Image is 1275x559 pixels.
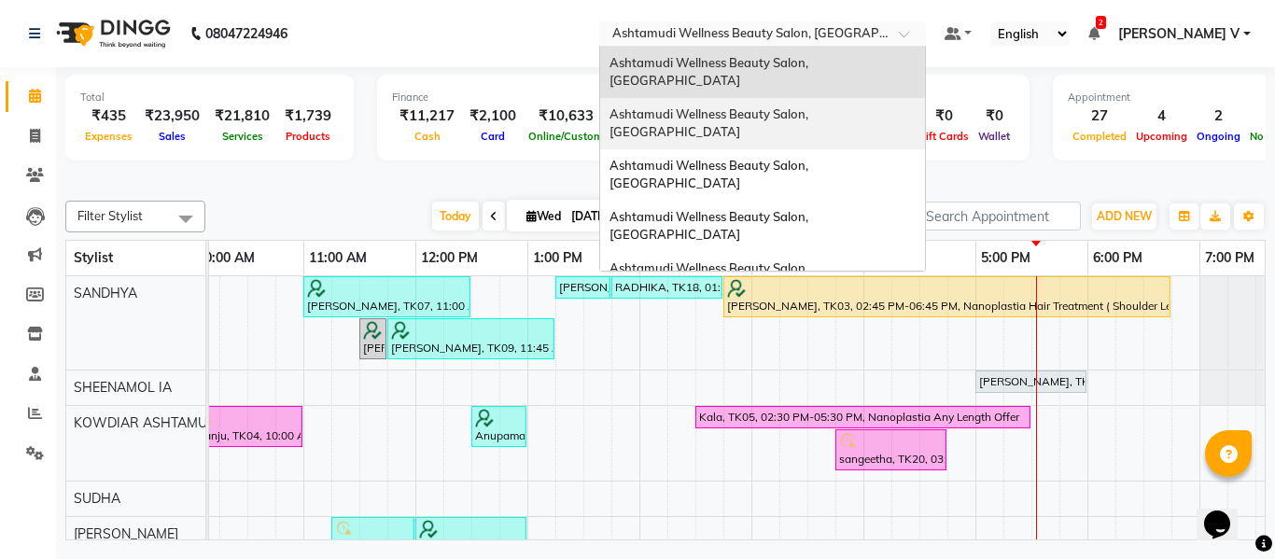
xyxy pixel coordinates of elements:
span: Ashtamudi Wellness Beauty Salon, [GEOGRAPHIC_DATA] [609,55,811,89]
span: SUDHA [74,490,120,507]
input: Search Appointment [918,202,1081,231]
span: Filter Stylist [77,208,143,223]
div: ₹10,633 [524,105,608,127]
a: 12:00 PM [416,245,483,272]
span: SANDHYA [74,285,137,301]
span: Products [281,130,335,143]
div: RUDRA, TK14, 12:00 PM-01:00 PM, Anti-Dandruff Treatment With Spa [417,520,525,555]
span: Stylist [74,249,113,266]
div: Manju, TK04, 10:00 AM-11:00 AM, Anti-Dandruff Treatment With Spa [193,409,301,444]
span: SHEENAMOL IA [74,379,172,396]
span: Gift Cards [914,130,974,143]
div: ₹0 [974,105,1015,127]
a: 6:00 PM [1088,245,1147,272]
span: Ashtamudi Wellness Beauty Salon, [GEOGRAPHIC_DATA] [609,209,811,243]
div: [PERSON_NAME], TK21, 05:00 PM-06:00 PM, Layer Cut [977,373,1085,390]
a: 7:00 PM [1200,245,1259,272]
span: Card [476,130,510,143]
span: [PERSON_NAME] [74,525,178,542]
div: ₹23,950 [137,105,207,127]
div: ₹1,739 [277,105,339,127]
span: KOWDIAR ASHTAMUDI [74,414,220,431]
div: [PERSON_NAME], TK07, 11:00 AM-12:30 PM, ROOT TOUCH UP (AMONIA FREE) CROWN PORTION,Aroma Pedicure [305,279,469,314]
a: 10:00 AM [192,245,259,272]
div: ₹435 [80,105,137,127]
span: 2 [1096,16,1106,29]
div: ₹2,100 [462,105,524,127]
div: [PERSON_NAME], TK09, 11:45 AM-01:15 PM, ROOT TOUCH UP (AMONIA FREE) CROWN PORTION,Oxy Bleach [389,321,553,356]
div: sangeetha, TK20, 03:45 PM-04:45 PM, Highlighting (Per Streaks) [837,432,945,468]
span: Expenses [80,130,137,143]
div: ₹11,217 [392,105,462,127]
div: Anupama, TK12, 12:30 PM-01:00 PM, Saree Draping [473,409,525,444]
iframe: chat widget [1197,484,1256,540]
b: 08047224946 [205,7,287,60]
span: Online/Custom [524,130,608,143]
button: ADD NEW [1092,203,1156,230]
div: ₹0 [914,105,974,127]
a: 1:00 PM [528,245,587,272]
span: Wallet [974,130,1015,143]
div: 2 [1192,105,1245,127]
img: logo [48,7,175,60]
a: 5:00 PM [976,245,1035,272]
input: 2025-09-03 [566,203,659,231]
span: Services [217,130,268,143]
div: ₹21,810 [207,105,277,127]
span: Today [432,202,479,231]
span: Upcoming [1131,130,1192,143]
div: Total [80,90,339,105]
div: Kala, TK05, 02:30 PM-05:30 PM, Nanoplastia Any Length Offer [697,409,1029,426]
a: 11:00 AM [304,245,371,272]
span: Ashtamudi Wellness Beauty Salon, [GEOGRAPHIC_DATA] [609,260,811,294]
div: RADHIKA, TK18, 01:45 PM-02:45 PM, Anti-Dandruff Treatment With Spa [613,279,721,296]
span: Cash [410,130,445,143]
div: [PERSON_NAME], TK07, 11:30 AM-11:45 AM, Chin Threading [361,321,385,356]
span: ADD NEW [1097,209,1152,223]
span: Completed [1068,130,1131,143]
div: [PERSON_NAME], TK03, 02:45 PM-06:45 PM, Nanoplastia Hair Treatment ( Shoulder Length ) [725,279,1169,314]
ng-dropdown-panel: Options list [599,46,926,272]
span: Sales [154,130,190,143]
div: Finance [392,90,710,105]
span: Ongoing [1192,130,1245,143]
div: RITZY, TK02, 11:15 AM-12:00 PM, Eyebrows Threading,Upper Lip Threading [333,520,413,555]
span: [PERSON_NAME] V [1118,24,1240,44]
span: Wed [522,209,566,223]
div: 4 [1131,105,1192,127]
a: 2 [1088,25,1100,42]
div: [PERSON_NAME], TK18, 01:15 PM-01:45 PM, U Cut [557,279,609,296]
span: Ashtamudi Wellness Beauty Salon, [GEOGRAPHIC_DATA] [609,106,811,140]
div: 27 [1068,105,1131,127]
span: Ashtamudi Wellness Beauty Salon, [GEOGRAPHIC_DATA] [609,158,811,191]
